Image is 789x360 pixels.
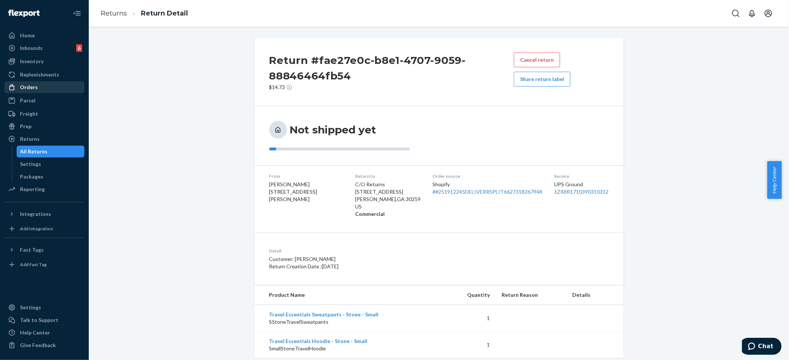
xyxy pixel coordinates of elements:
p: $14.73 [269,84,514,91]
div: Fast Tags [20,246,44,254]
a: Add Integration [4,223,84,235]
div: All Returns [20,148,48,155]
span: UPS Ground [554,181,583,187]
button: Give Feedback [4,339,84,351]
a: 1ZX8R1710390310312 [554,189,609,195]
button: Share return label [514,72,570,86]
div: Add Fast Tag [20,261,47,268]
a: Help Center [4,327,84,339]
button: Fast Tags [4,244,84,256]
div: 6 [76,44,82,52]
div: Returns [20,135,40,143]
div: Replenishments [20,71,59,78]
div: Give Feedback [20,342,56,349]
dt: Service [554,173,609,179]
a: Settings [17,158,85,170]
a: Replenishments [4,69,84,81]
a: Return Detail [141,9,188,17]
td: 1 [445,332,496,358]
button: Open notifications [745,6,759,21]
div: Freight [20,110,38,118]
div: Settings [20,160,41,168]
a: Prep [4,120,84,132]
div: Prep [20,123,31,130]
button: Cancel return [514,52,560,67]
a: All Returns [17,146,85,157]
p: US [355,203,421,210]
h3: Not shipped yet [290,123,377,136]
a: Inbounds6 [4,42,84,54]
th: Quantity [445,285,496,305]
a: Parcel [4,95,84,106]
div: Settings [20,304,41,311]
p: SmallStoneTravelHoodie [269,345,440,352]
div: Inbounds [20,44,43,52]
div: Inventory [20,58,44,65]
ol: breadcrumbs [95,3,194,24]
th: Return Reason [496,285,567,305]
a: Home [4,30,84,41]
button: Open account menu [761,6,776,21]
div: Help Center [20,329,50,336]
dt: Detail [269,248,474,254]
a: Returns [4,133,84,145]
iframe: Opens a widget where you can chat to one of our agents [742,338,782,356]
a: Packages [17,171,85,183]
a: Travel Essentials Sweatpants - Stone - Small [269,311,379,317]
th: Product Name [254,285,446,305]
button: Talk to Support [4,314,84,326]
div: Packages [20,173,44,180]
a: Add Fast Tag [4,259,84,271]
div: Parcel [20,97,36,104]
div: Reporting [20,186,45,193]
p: C/O Returns [355,181,421,188]
a: ##251912245DELIVERRSPLIT6627318267948 [433,189,543,195]
a: Orders [4,81,84,93]
div: Talk to Support [20,316,58,324]
dt: From [269,173,344,179]
p: [STREET_ADDRESS] [355,188,421,196]
a: Freight [4,108,84,120]
img: Flexport logo [8,10,40,17]
a: Travel Essentials Hoodie - Stone - Small [269,338,368,344]
p: Customer: [PERSON_NAME] [269,255,474,263]
p: [PERSON_NAME] , GA 30259 [355,196,421,203]
button: Integrations [4,208,84,220]
button: Help Center [767,161,782,199]
dt: Order source [433,173,543,179]
a: Reporting [4,183,84,195]
span: [PERSON_NAME] [STREET_ADDRESS][PERSON_NAME] [269,181,317,202]
div: Integrations [20,210,51,218]
strong: Commercial [355,211,385,217]
button: Close Navigation [70,6,84,21]
a: Settings [4,302,84,313]
button: Open Search Box [728,6,743,21]
h2: Return #fae27e0c-b8e1-4707-9059-88846464fb54 [269,52,514,84]
div: Home [20,32,35,39]
td: 1 [445,305,496,332]
a: Returns [101,9,127,17]
div: Shopify [433,181,543,196]
dt: Return to [355,173,421,179]
a: Inventory [4,55,84,67]
div: Add Integration [20,225,53,232]
th: Details [566,285,623,305]
p: Return Creation Date : [DATE] [269,263,474,270]
p: SStoneTravelSweatpants [269,318,440,326]
div: Orders [20,84,38,91]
